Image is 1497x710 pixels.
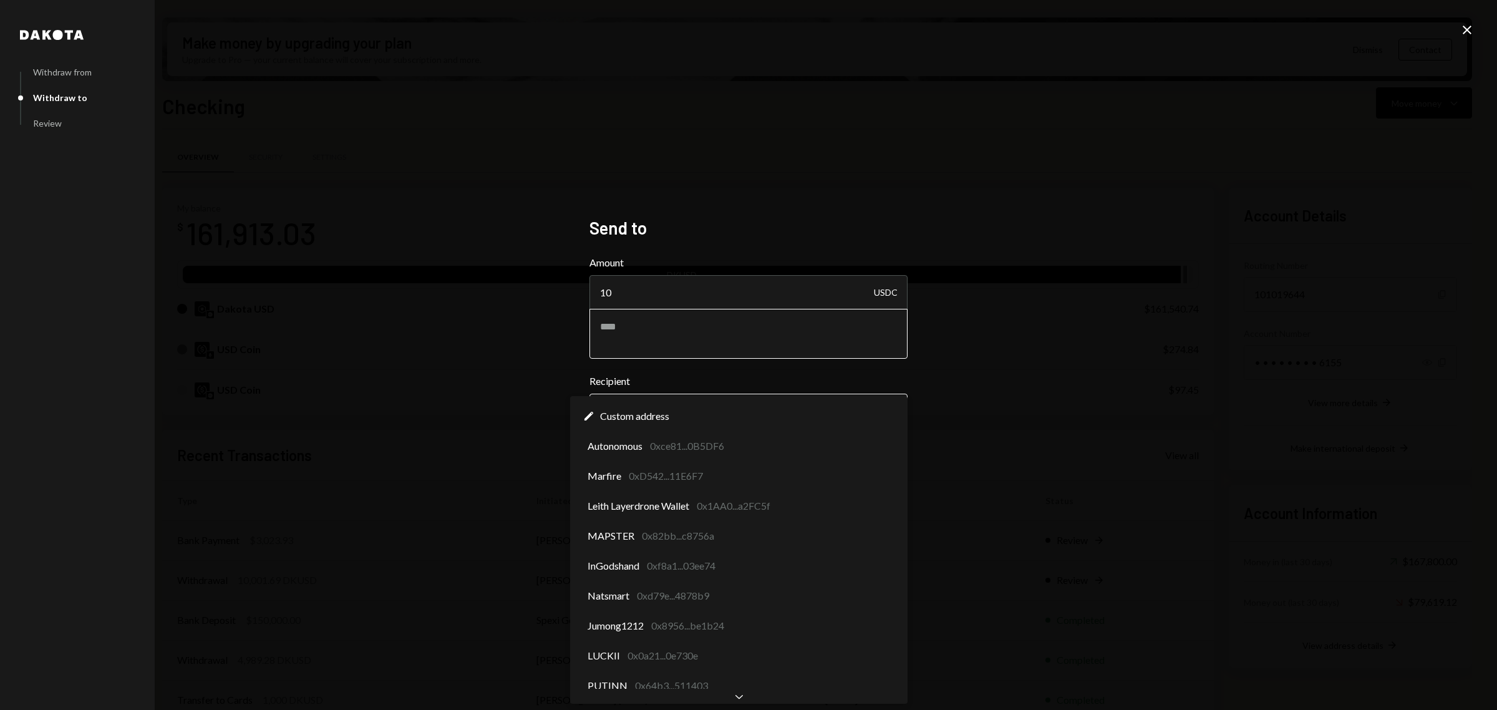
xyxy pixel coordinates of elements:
div: 0x8956...be1b24 [651,618,724,633]
label: Recipient [589,374,908,389]
span: Marfire [588,469,621,484]
div: 0xce81...0B5DF6 [650,439,724,454]
span: PUTINN [588,678,627,693]
label: Amount [589,255,908,270]
span: InGodshand [588,558,639,573]
span: Jumong1212 [588,618,644,633]
button: Recipient [589,394,908,429]
div: Withdraw from [33,67,92,77]
div: 0x82bb...c8756a [642,528,714,543]
span: Natsmart [588,588,629,603]
span: Leith Layerdrone Wallet [588,498,689,513]
input: Enter amount [589,275,908,310]
span: MAPSTER [588,528,634,543]
div: Review [33,118,62,129]
div: 0x0a21...0e730e [627,648,698,663]
div: 0x1AA0...a2FC5f [697,498,770,513]
span: Custom address [600,409,669,424]
div: Withdraw to [33,92,87,103]
span: Autonomous [588,439,642,454]
div: 0xd79e...4878b9 [637,588,709,603]
div: 0xD542...11E6F7 [629,469,703,484]
div: 0x64b3...511403 [635,678,708,693]
span: LUCKII [588,648,620,663]
div: 0xf8a1...03ee74 [647,558,715,573]
div: USDC [874,275,898,310]
h2: Send to [589,216,908,240]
